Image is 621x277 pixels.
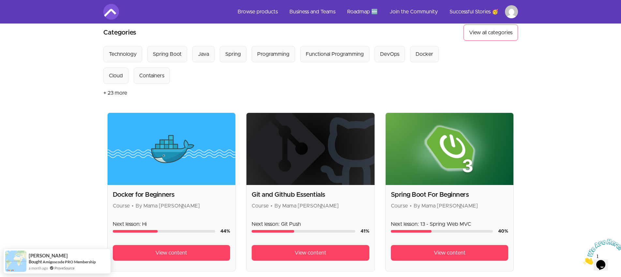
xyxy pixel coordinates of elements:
[274,203,339,208] span: By Mama [PERSON_NAME]
[416,50,433,58] div: Docker
[113,245,230,261] a: View content
[109,72,123,80] div: Cloud
[103,4,119,20] img: Amigoscode logo
[361,229,369,234] span: 41 %
[252,230,355,233] div: Course progress
[391,230,493,233] div: Course progress
[232,4,283,20] a: Browse products
[384,4,443,20] a: Join the Community
[3,3,5,8] span: 1
[139,72,164,80] div: Containers
[306,50,364,58] div: Functional Programming
[3,3,43,28] img: Chat attention grabber
[113,203,130,208] span: Course
[410,203,412,208] span: •
[5,251,26,272] img: provesource social proof notification image
[391,245,509,261] a: View content
[342,4,383,20] a: Roadmap 🆕
[252,190,369,199] h2: Git and Github Essentials
[108,113,236,185] img: Product image for Docker for Beginners
[109,50,137,58] div: Technology
[54,265,75,271] a: ProveSource
[391,203,408,208] span: Course
[103,24,136,41] h2: Categories
[284,4,341,20] a: Business and Teams
[136,203,200,208] span: By Mama [PERSON_NAME]
[43,259,96,264] a: Amigoscode PRO Membership
[252,203,269,208] span: Course
[295,249,326,257] span: View content
[29,253,68,258] span: [PERSON_NAME]
[113,230,215,233] div: Course progress
[198,50,209,58] div: Java
[386,113,514,185] img: Product image for Spring Boot For Beginners
[380,50,399,58] div: DevOps
[252,220,369,228] p: Next lesson: Git Push
[132,203,134,208] span: •
[103,84,127,102] button: + 23 more
[444,4,504,20] a: Successful Stories 🥳
[505,5,518,18] img: Profile image for José Garção
[257,50,289,58] div: Programming
[113,190,230,199] h2: Docker for Beginners
[498,229,508,234] span: 40 %
[232,4,518,20] nav: Main
[220,229,230,234] span: 44 %
[414,203,478,208] span: By Mama [PERSON_NAME]
[155,249,187,257] span: View content
[391,190,509,199] h2: Spring Boot For Beginners
[29,265,48,271] span: a month ago
[246,113,375,185] img: Product image for Git and Github Essentials
[434,249,466,257] span: View content
[29,259,42,264] span: Bought
[581,236,621,267] iframe: chat widget
[153,50,182,58] div: Spring Boot
[464,24,518,41] button: View all categories
[225,50,241,58] div: Spring
[271,203,273,208] span: •
[391,220,509,228] p: Next lesson: 13 - Spring Web MVC
[252,245,369,261] a: View content
[113,220,230,228] p: Next lesson: Hi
